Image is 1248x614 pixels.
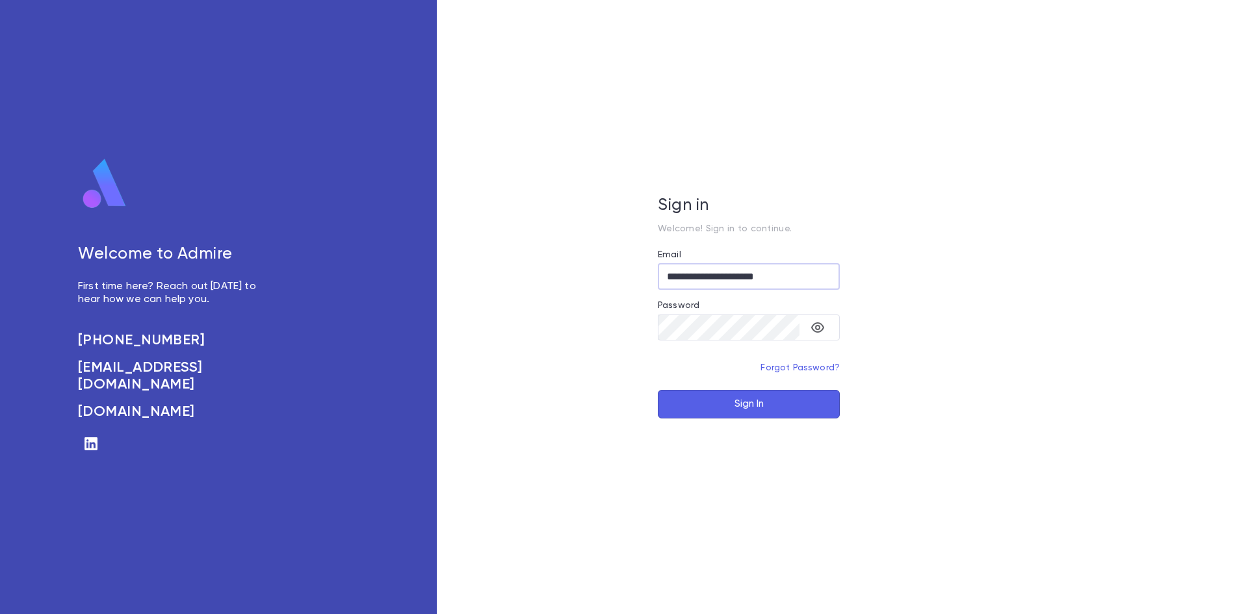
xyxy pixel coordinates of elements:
[760,363,840,372] a: Forgot Password?
[78,280,270,306] p: First time here? Reach out [DATE] to hear how we can help you.
[805,314,831,340] button: toggle password visibility
[78,359,270,393] a: [EMAIL_ADDRESS][DOMAIN_NAME]
[658,196,840,216] h5: Sign in
[78,332,270,349] a: [PHONE_NUMBER]
[658,390,840,418] button: Sign In
[78,158,131,210] img: logo
[658,224,840,234] p: Welcome! Sign in to continue.
[658,300,699,311] label: Password
[78,403,270,420] a: [DOMAIN_NAME]
[658,249,681,260] label: Email
[78,245,270,264] h5: Welcome to Admire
